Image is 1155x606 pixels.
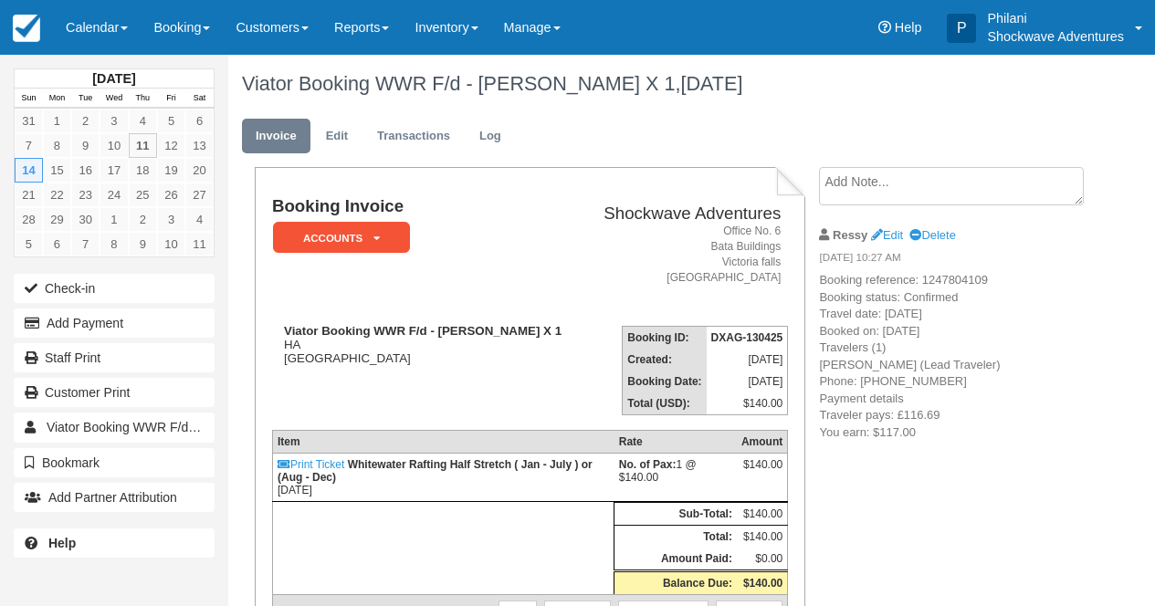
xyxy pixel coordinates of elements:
[43,207,71,232] a: 29
[272,324,583,365] div: HA [GEOGRAPHIC_DATA]
[100,183,128,207] a: 24
[71,133,100,158] a: 9
[47,420,328,434] span: Viator Booking WWR F/d - [PERSON_NAME] X 2
[15,109,43,133] a: 31
[623,327,707,350] th: Booking ID:
[909,228,955,242] a: Delete
[737,548,788,571] td: $0.00
[737,431,788,454] th: Amount
[833,228,867,242] strong: Ressy
[185,133,214,158] a: 13
[273,222,410,254] em: ACCOUNTS
[707,371,788,392] td: [DATE]
[819,272,1080,441] p: Booking reference: 1247804109 Booking status: Confirmed Travel date: [DATE] Booked on: [DATE] Tra...
[895,20,922,35] span: Help
[185,207,214,232] a: 4
[185,158,214,183] a: 20
[157,183,185,207] a: 26
[43,183,71,207] a: 22
[129,183,157,207] a: 25
[737,503,788,526] td: $140.00
[157,207,185,232] a: 3
[987,9,1124,27] p: Philani
[43,89,71,109] th: Mon
[623,349,707,371] th: Created:
[284,324,562,338] strong: Viator Booking WWR F/d - [PERSON_NAME] X 1
[14,274,215,303] button: Check-in
[15,133,43,158] a: 7
[272,431,614,454] th: Item
[878,21,891,34] i: Help
[71,109,100,133] a: 2
[100,109,128,133] a: 3
[185,109,214,133] a: 6
[14,308,215,338] button: Add Payment
[619,458,677,471] strong: No. of Pax
[242,73,1081,95] h1: Viator Booking WWR F/d - [PERSON_NAME] X 1,
[272,197,583,216] h1: Booking Invoice
[13,15,40,42] img: checkfront-main-nav-mini-logo.png
[614,431,737,454] th: Rate
[363,119,464,154] a: Transactions
[278,458,344,471] a: Print Ticket
[43,133,71,158] a: 8
[987,27,1124,46] p: Shockwave Adventures
[14,448,215,477] button: Bookmark
[947,14,976,43] div: P
[466,119,515,154] a: Log
[312,119,362,154] a: Edit
[43,158,71,183] a: 15
[590,204,781,224] h2: Shockwave Adventures
[129,232,157,256] a: 9
[157,109,185,133] a: 5
[48,536,76,550] b: Help
[129,207,157,232] a: 2
[614,571,737,595] th: Balance Due:
[71,207,100,232] a: 30
[100,158,128,183] a: 17
[43,232,71,256] a: 6
[129,133,157,158] a: 11
[14,413,215,442] a: Viator Booking WWR F/d - [PERSON_NAME] X 2
[614,503,737,526] th: Sub-Total:
[129,89,157,109] th: Thu
[157,158,185,183] a: 19
[590,224,781,287] address: Office No. 6 Bata Buildings Victoria falls [GEOGRAPHIC_DATA]
[185,232,214,256] a: 11
[707,392,788,415] td: $140.00
[100,133,128,158] a: 10
[157,133,185,158] a: 12
[741,458,782,486] div: $140.00
[92,71,135,86] strong: [DATE]
[15,207,43,232] a: 28
[14,378,215,407] a: Customer Print
[278,458,593,484] strong: Whitewater Rafting Half Stretch ( Jan - July ) or (Aug - Dec)
[100,207,128,232] a: 1
[614,454,737,502] td: 1 @ $140.00
[871,228,903,242] a: Edit
[129,109,157,133] a: 4
[15,89,43,109] th: Sun
[272,454,614,502] td: [DATE]
[14,483,215,512] button: Add Partner Attribution
[71,158,100,183] a: 16
[15,183,43,207] a: 21
[680,72,742,95] span: [DATE]
[15,158,43,183] a: 14
[15,232,43,256] a: 5
[272,221,404,255] a: ACCOUNTS
[14,343,215,372] a: Staff Print
[14,528,215,558] a: Help
[743,577,782,590] strong: $140.00
[129,158,157,183] a: 18
[157,89,185,109] th: Fri
[71,183,100,207] a: 23
[623,371,707,392] th: Booking Date:
[242,119,310,154] a: Invoice
[157,232,185,256] a: 10
[737,526,788,549] td: $140.00
[623,392,707,415] th: Total (USD):
[100,89,128,109] th: Wed
[185,183,214,207] a: 27
[819,250,1080,270] em: [DATE] 10:27 AM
